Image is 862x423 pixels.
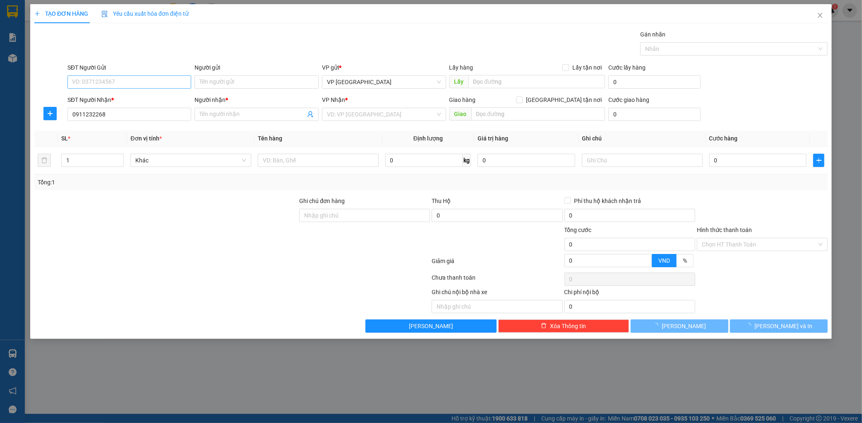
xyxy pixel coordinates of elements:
[449,107,471,121] span: Giao
[38,154,51,167] button: delete
[299,209,430,222] input: Ghi chú đơn hàng
[431,256,564,271] div: Giảm giá
[817,12,824,19] span: close
[608,75,701,89] input: Cước lấy hàng
[640,31,665,38] label: Gán nhãn
[745,323,754,329] span: loading
[413,135,443,142] span: Định lượng
[258,154,379,167] input: VD: Bàn, Ghế
[432,300,562,313] input: Nhập ghi chú
[194,63,319,72] div: Người gửi
[463,154,471,167] span: kg
[478,154,575,167] input: 0
[67,95,192,104] div: SĐT Người Nhận
[813,154,824,167] button: plus
[582,154,703,167] input: Ghi Chú
[541,323,547,329] span: delete
[299,198,345,204] label: Ghi chú đơn hàng
[478,135,508,142] span: Giá trị hàng
[471,107,605,121] input: Dọc đường
[34,10,88,17] span: TẠO ĐƠN HÀNG
[608,108,701,121] input: Cước giao hàng
[322,97,345,103] span: VP Nhận
[327,76,441,88] span: VP Mỹ Đình
[130,135,161,142] span: Đơn vị tính
[194,95,319,104] div: Người nhận
[631,319,728,333] button: [PERSON_NAME]
[449,64,473,71] span: Lấy hàng
[564,288,695,300] div: Chi phí nội bộ
[101,10,189,17] span: Yêu cầu xuất hóa đơn điện tử
[101,11,108,17] img: icon
[653,323,662,329] span: loading
[608,97,649,103] label: Cước giao hàng
[662,321,706,331] span: [PERSON_NAME]
[697,227,752,233] label: Hình thức thanh toán
[365,319,496,333] button: [PERSON_NAME]
[135,154,246,167] span: Khác
[754,321,812,331] span: [PERSON_NAME] và In
[571,196,645,205] span: Phí thu hộ khách nhận trả
[468,75,605,88] input: Dọc đường
[61,135,68,142] span: SL
[449,75,468,88] span: Lấy
[431,273,564,288] div: Chưa thanh toán
[709,135,738,142] span: Cước hàng
[550,321,586,331] span: Xóa Thông tin
[658,257,670,264] span: VND
[432,288,562,300] div: Ghi chú nội bộ nhà xe
[44,110,56,117] span: plus
[608,64,646,71] label: Cước lấy hàng
[432,198,451,204] span: Thu Hộ
[43,107,57,120] button: plus
[523,95,605,104] span: [GEOGRAPHIC_DATA] tận nơi
[449,97,476,103] span: Giao hàng
[809,4,832,27] button: Close
[409,321,453,331] span: [PERSON_NAME]
[579,131,706,147] th: Ghi chú
[814,157,824,164] span: plus
[307,111,314,118] span: user-add
[730,319,828,333] button: [PERSON_NAME] và In
[67,63,192,72] div: SĐT Người Gửi
[34,11,40,17] span: plus
[322,63,446,72] div: VP gửi
[498,319,629,333] button: deleteXóa Thông tin
[683,257,687,264] span: %
[569,63,605,72] span: Lấy tận nơi
[38,178,333,187] div: Tổng: 1
[564,227,592,233] span: Tổng cước
[258,135,282,142] span: Tên hàng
